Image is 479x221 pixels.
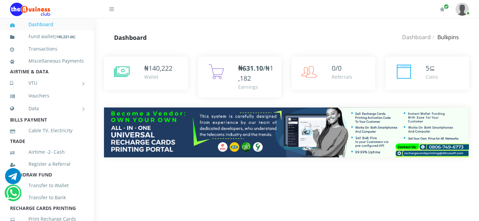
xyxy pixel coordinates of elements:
[6,190,20,201] a: Chat for support
[10,17,84,32] a: Dashboard
[440,7,445,12] i: Renew/Upgrade Subscription
[10,144,84,160] a: Airtime -2- Cash
[55,34,75,39] small: [ ]
[426,63,438,73] div: ⊆
[10,3,50,16] img: Logo
[238,64,273,83] span: /₦1,182
[10,178,84,193] a: Transfer to Wallet
[10,41,84,57] a: Transactions
[10,100,84,117] a: Data
[10,29,84,45] a: Fund wallet[140,221.66]
[5,173,21,184] a: Chat for support
[10,156,84,172] a: Register a Referral
[114,33,147,42] strong: Dashboard
[332,73,352,80] div: Referrals
[426,73,438,80] div: Coins
[104,107,469,157] img: multitenant_rcp.png
[238,83,275,90] div: Earnings
[198,57,282,97] a: ₦631.10/₦1,182 Earnings
[149,64,172,73] span: 140,222
[238,64,263,73] b: ₦631.10
[144,63,172,73] div: ₦
[402,33,431,41] a: Dashboard
[431,33,459,41] li: Bulkpins
[456,3,469,16] img: User
[291,57,375,90] a: 0/0 Referrals
[10,190,84,205] a: Transfer to Bank
[10,123,84,138] a: Cable TV, Electricity
[10,88,84,103] a: Vouchers
[56,34,74,39] b: 140,221.66
[10,53,84,69] a: Miscellaneous Payments
[144,73,172,80] div: Wallet
[104,57,188,90] a: ₦140,222 Wallet
[426,64,429,73] span: 5
[444,4,449,9] span: Renew/Upgrade Subscription
[10,75,84,91] a: VTU
[332,64,341,73] span: 0/0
